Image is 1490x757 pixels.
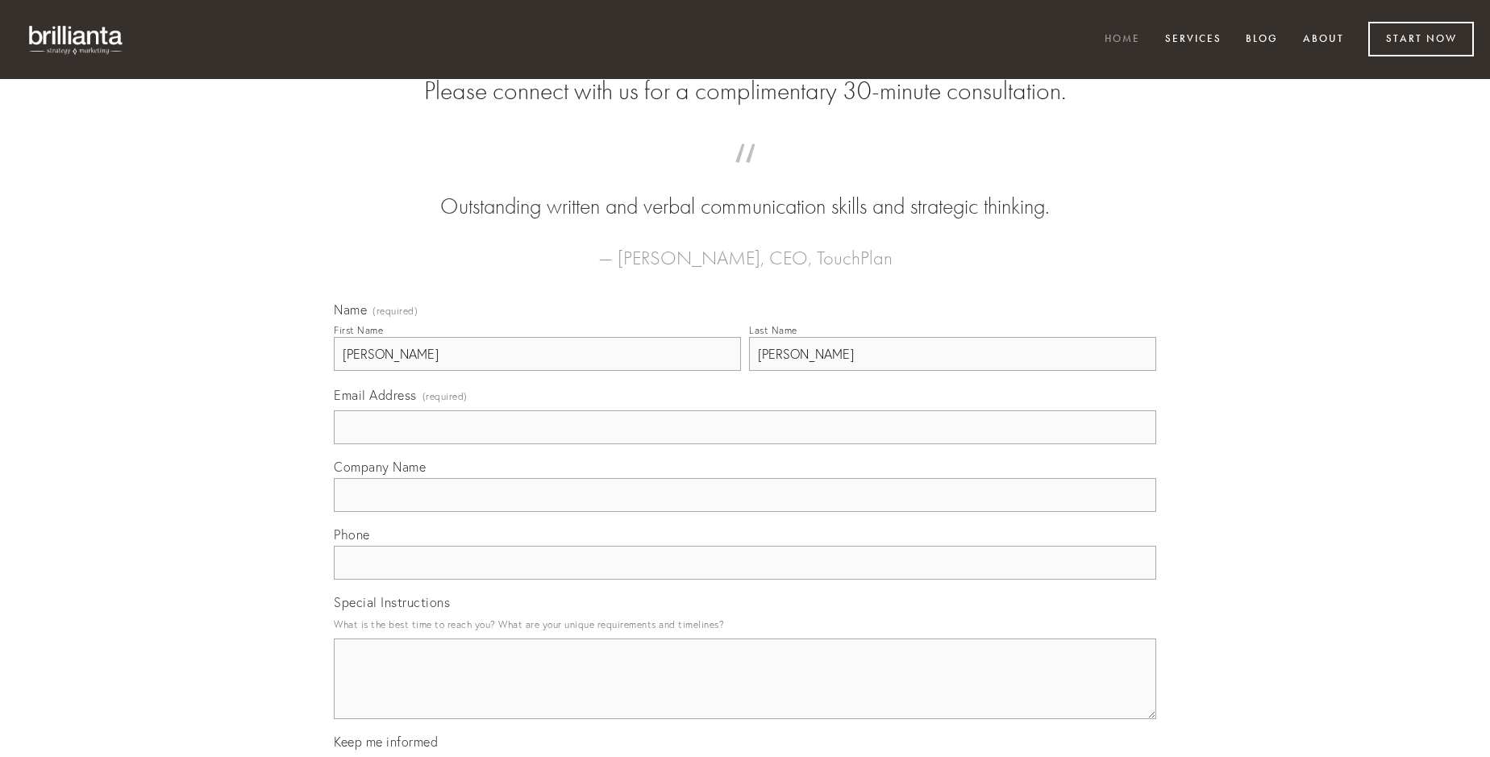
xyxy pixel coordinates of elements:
[334,324,383,336] div: First Name
[334,614,1156,635] p: What is the best time to reach you? What are your unique requirements and timelines?
[360,223,1130,274] figcaption: — [PERSON_NAME], CEO, TouchPlan
[334,76,1156,106] h2: Please connect with us for a complimentary 30-minute consultation.
[360,160,1130,223] blockquote: Outstanding written and verbal communication skills and strategic thinking.
[334,302,367,318] span: Name
[334,526,370,543] span: Phone
[1368,22,1474,56] a: Start Now
[749,324,797,336] div: Last Name
[334,459,426,475] span: Company Name
[1235,27,1288,53] a: Blog
[334,594,450,610] span: Special Instructions
[1292,27,1355,53] a: About
[422,385,468,407] span: (required)
[334,387,417,403] span: Email Address
[334,734,438,750] span: Keep me informed
[1155,27,1232,53] a: Services
[372,306,418,316] span: (required)
[1094,27,1151,53] a: Home
[360,160,1130,191] span: “
[16,16,137,63] img: brillianta - research, strategy, marketing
